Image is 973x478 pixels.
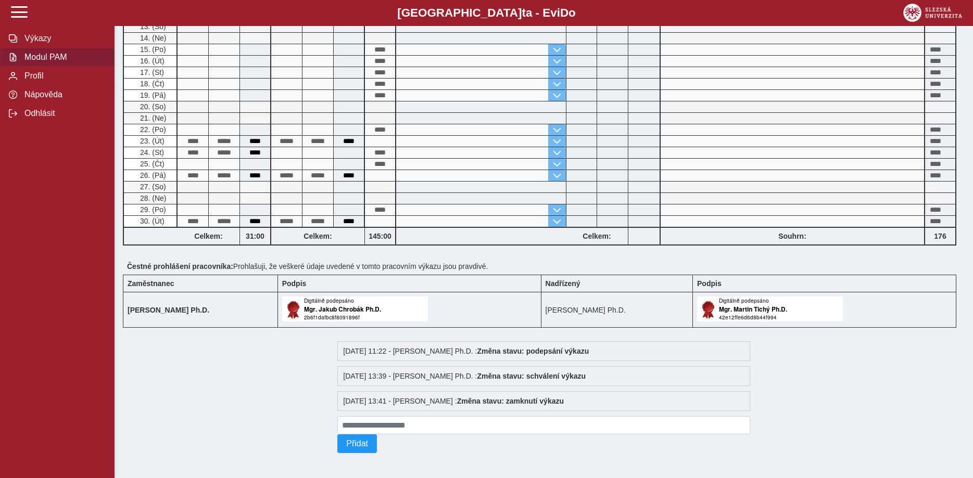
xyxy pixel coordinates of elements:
[138,171,166,179] span: 26. (Pá)
[903,4,962,22] img: logo_web_su.png
[138,160,165,168] span: 25. (Čt)
[21,90,106,99] span: Nápověda
[925,232,955,240] b: 176
[337,366,750,386] div: [DATE] 13:39 - [PERSON_NAME] Ph.D. :
[566,232,628,240] b: Celkem:
[21,53,106,62] span: Modul PAM
[240,232,270,240] b: 31:00
[337,341,750,361] div: [DATE] 11:22 - [PERSON_NAME] Ph.D. :
[271,232,364,240] b: Celkem:
[546,279,580,288] b: Nadřízený
[21,34,106,43] span: Výkazy
[138,194,167,202] span: 28. (Ne)
[21,71,106,81] span: Profil
[128,306,209,314] b: [PERSON_NAME] Ph.D.
[138,114,167,122] span: 21. (Ne)
[346,439,368,448] span: Přidat
[138,183,166,191] span: 27. (So)
[138,137,165,145] span: 23. (Út)
[457,397,564,405] b: Změna stavu: zamknutí výkazu
[138,205,166,214] span: 29. (Po)
[127,262,233,270] b: Čestné prohlášení pracovníka:
[568,6,576,19] span: o
[138,148,164,157] span: 24. (St)
[138,217,165,225] span: 30. (Út)
[138,68,164,76] span: 17. (St)
[365,232,395,240] b: 145:00
[138,34,167,42] span: 14. (Ne)
[178,232,239,240] b: Celkem:
[138,80,165,88] span: 18. (Čt)
[282,296,428,321] img: Digitálně podepsáno uživatelem
[522,6,525,19] span: t
[138,91,166,99] span: 19. (Pá)
[128,279,174,288] b: Zaměstnanec
[337,391,750,411] div: [DATE] 13:41 - [PERSON_NAME] :
[123,258,965,275] div: Prohlašuji, že veškeré údaje uvedené v tomto pracovním výkazu jsou pravdivé.
[21,109,106,118] span: Odhlásit
[31,6,942,20] b: [GEOGRAPHIC_DATA] a - Evi
[477,372,586,380] b: Změna stavu: schválení výkazu
[778,232,806,240] b: Souhrn:
[282,279,307,288] b: Podpis
[138,22,166,31] span: 13. (So)
[138,125,166,134] span: 22. (Po)
[697,296,843,321] img: Digitálně podepsáno uživatelem
[697,279,722,288] b: Podpis
[138,102,166,111] span: 20. (So)
[477,347,589,355] b: Změna stavu: podepsání výkazu
[560,6,568,19] span: D
[541,292,692,328] td: [PERSON_NAME] Ph.D.
[138,57,165,65] span: 16. (Út)
[337,434,377,453] button: Přidat
[138,45,166,54] span: 15. (Po)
